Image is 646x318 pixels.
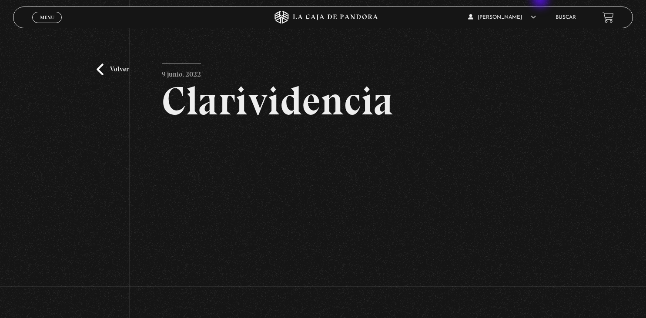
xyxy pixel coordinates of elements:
a: View your shopping cart [602,11,614,23]
p: 9 junio, 2022 [162,64,201,81]
span: [PERSON_NAME] [468,15,536,20]
h2: Clarividencia [162,81,484,121]
a: Buscar [556,15,576,20]
span: Menu [40,15,54,20]
a: Volver [97,64,129,75]
span: Cerrar [37,22,57,28]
